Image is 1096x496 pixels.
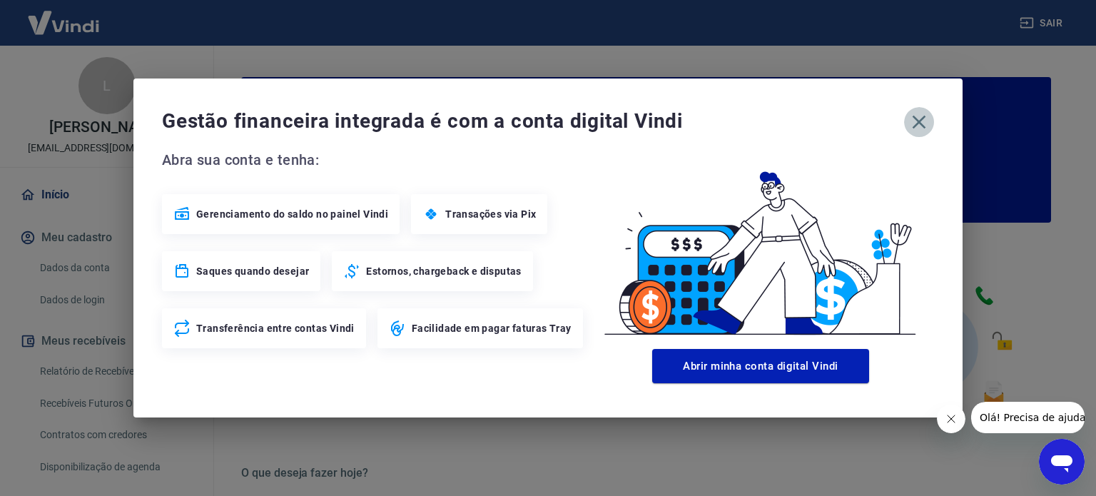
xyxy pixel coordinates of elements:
span: Gerenciamento do saldo no painel Vindi [196,207,388,221]
span: Transações via Pix [445,207,536,221]
span: Olá! Precisa de ajuda? [9,10,120,21]
button: Abrir minha conta digital Vindi [652,349,869,383]
span: Transferência entre contas Vindi [196,321,355,335]
span: Facilidade em pagar faturas Tray [412,321,572,335]
iframe: Fechar mensagem [937,405,965,433]
span: Abra sua conta e tenha: [162,148,587,171]
span: Gestão financeira integrada é com a conta digital Vindi [162,107,904,136]
iframe: Mensagem da empresa [971,402,1085,433]
span: Saques quando desejar [196,264,309,278]
span: Estornos, chargeback e disputas [366,264,521,278]
img: Good Billing [587,148,934,343]
iframe: Botão para abrir a janela de mensagens [1039,439,1085,485]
